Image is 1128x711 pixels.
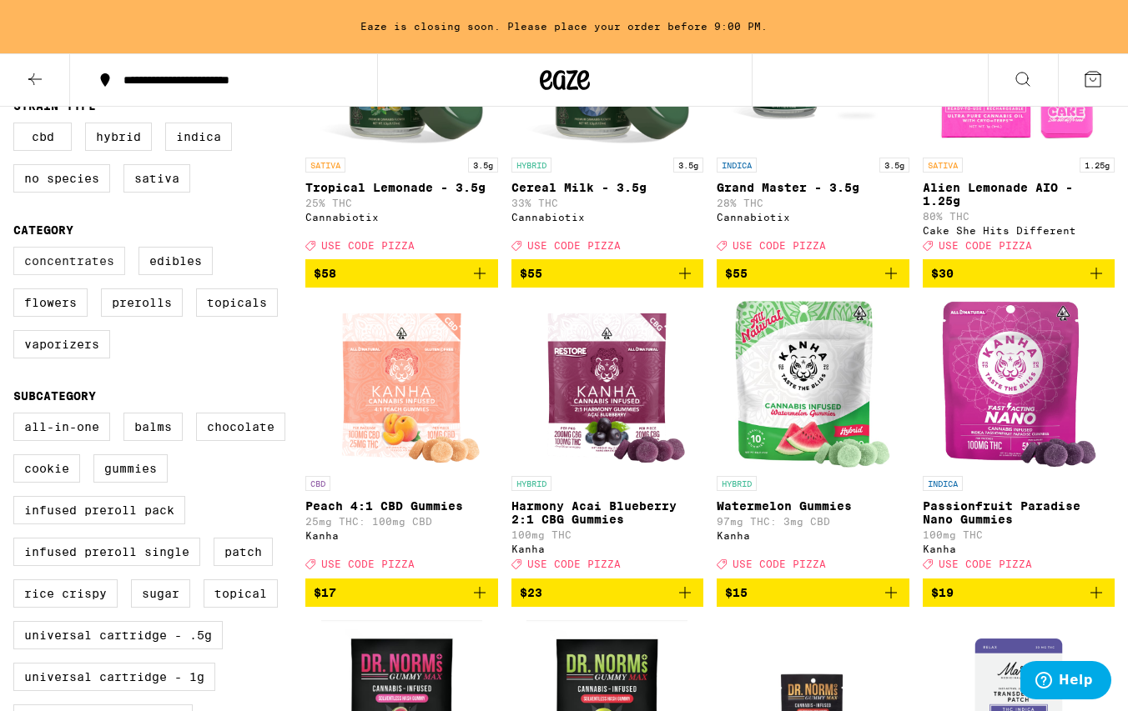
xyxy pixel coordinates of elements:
div: Cannabiotix [717,212,909,223]
label: No Species [13,164,110,193]
p: Cereal Milk - 3.5g [511,181,704,194]
label: CBD [13,123,72,151]
label: Sugar [131,579,190,608]
div: Kanha [305,530,498,541]
span: $55 [520,267,542,280]
p: 80% THC [923,211,1115,222]
span: $19 [931,586,954,599]
div: Cake She Hits Different [923,225,1115,236]
iframe: Opens a widget where you can find more information [1020,661,1111,703]
img: Kanha - Passionfruit Paradise Nano Gummies [941,301,1096,468]
span: USE CODE PIZZA [321,559,415,570]
a: Open page for Peach 4:1 CBD Gummies from Kanha [305,301,498,578]
span: $30 [931,267,954,280]
p: 1.25g [1080,158,1115,173]
span: USE CODE PIZZA [733,240,826,251]
label: Topicals [196,288,278,317]
p: 100mg THC [923,529,1115,540]
div: Kanha [923,543,1115,554]
p: 25% THC [305,198,498,208]
label: Concentrates [13,247,125,275]
p: Passionfruit Paradise Nano Gummies [923,499,1115,526]
label: Vaporizers [13,330,110,358]
div: Kanha [511,543,704,554]
label: Flowers [13,288,88,317]
p: HYBRID [717,476,757,491]
span: USE CODE PIZZA [939,559,1032,570]
legend: Category [13,223,73,237]
p: 25mg THC: 100mg CBD [305,516,498,527]
p: HYBRID [511,158,551,173]
p: HYBRID [511,476,551,491]
a: Open page for Watermelon Gummies from Kanha [717,301,909,578]
p: Alien Lemonade AIO - 1.25g [923,181,1115,208]
p: 28% THC [717,198,909,208]
label: Hybrid [85,123,152,151]
p: Tropical Lemonade - 3.5g [305,181,498,194]
p: 97mg THC: 3mg CBD [717,516,909,527]
div: Kanha [717,530,909,541]
label: Universal Cartridge - .5g [13,621,223,649]
p: Watermelon Gummies [717,499,909,513]
label: Balms [123,413,183,441]
legend: Subcategory [13,389,96,403]
label: Patch [214,538,273,566]
button: Add to bag [511,578,704,607]
label: Topical [204,579,278,608]
span: $15 [725,586,748,599]
a: Open page for Passionfruit Paradise Nano Gummies from Kanha [923,301,1115,578]
span: $23 [520,586,542,599]
p: Grand Master - 3.5g [717,181,909,194]
span: USE CODE PIZZA [939,240,1032,251]
img: Kanha - Watermelon Gummies [735,301,890,468]
label: Infused Preroll Single [13,538,200,566]
span: $58 [314,267,336,280]
label: Sativa [123,164,190,193]
button: Add to bag [305,259,498,288]
label: Edibles [138,247,213,275]
label: Gummies [93,454,168,483]
button: Add to bag [305,578,498,607]
button: Add to bag [717,259,909,288]
p: INDICA [923,476,963,491]
span: USE CODE PIZZA [527,559,621,570]
p: INDICA [717,158,757,173]
label: Rice Crispy [13,579,118,608]
label: Prerolls [101,288,183,317]
span: USE CODE PIZZA [321,240,415,251]
button: Add to bag [923,578,1115,607]
span: $55 [725,267,748,280]
label: Indica [165,123,232,151]
p: 3.5g [468,158,498,173]
label: Chocolate [196,413,285,441]
label: Infused Preroll Pack [13,496,185,524]
p: 3.5g [673,158,703,173]
p: SATIVA [923,158,963,173]
img: Kanha - Harmony Acai Blueberry 2:1 CBG Gummies [526,301,688,468]
p: Harmony Acai Blueberry 2:1 CBG Gummies [511,499,704,526]
div: Cannabiotix [511,212,704,223]
span: USE CODE PIZZA [733,559,826,570]
p: Peach 4:1 CBD Gummies [305,499,498,513]
a: Open page for Harmony Acai Blueberry 2:1 CBG Gummies from Kanha [511,301,704,578]
label: Universal Cartridge - 1g [13,663,215,691]
p: SATIVA [305,158,345,173]
p: CBD [305,476,330,491]
label: All-In-One [13,413,110,441]
img: Kanha - Peach 4:1 CBD Gummies [320,301,483,468]
p: 3.5g [879,158,909,173]
label: Cookie [13,454,80,483]
p: 100mg THC [511,529,704,540]
button: Add to bag [511,259,704,288]
span: $17 [314,586,336,599]
span: USE CODE PIZZA [527,240,621,251]
button: Add to bag [717,578,909,607]
div: Cannabiotix [305,212,498,223]
p: 33% THC [511,198,704,208]
button: Add to bag [923,259,1115,288]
